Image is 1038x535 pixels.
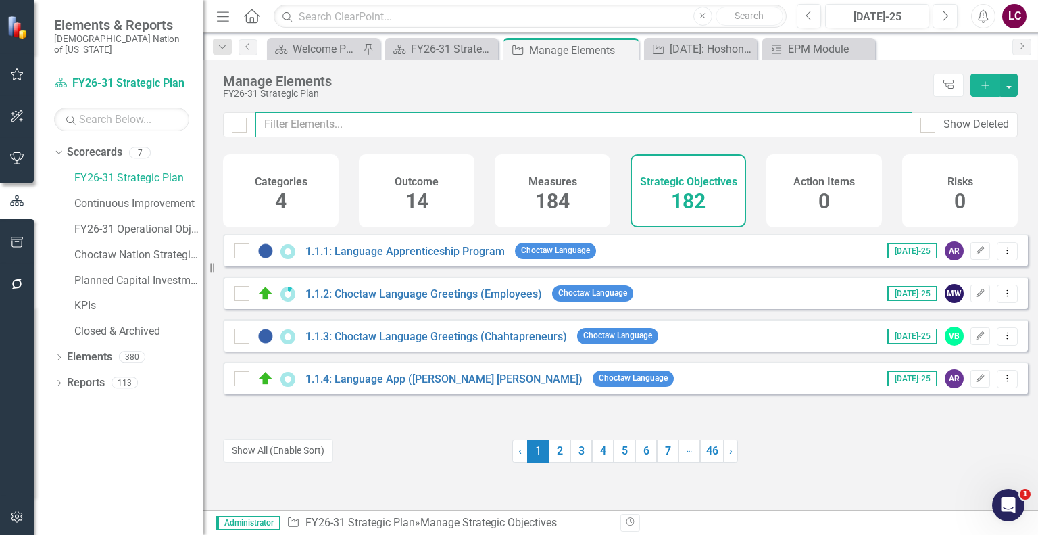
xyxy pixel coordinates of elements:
[528,176,577,188] h4: Measures
[1002,4,1027,28] button: LC
[54,33,189,55] small: [DEMOGRAPHIC_DATA] Nation of [US_STATE]
[54,108,189,131] input: Search Below...
[943,117,1009,133] div: Show Deleted
[257,328,274,344] img: Not Started
[647,41,753,57] a: [DATE]: Hoshonti (Oracle)
[129,147,151,158] div: 7
[223,439,333,463] button: Show All (Enable Sort)
[74,196,203,212] a: Continuous Improvement
[257,371,274,387] img: On Target
[793,176,855,188] h4: Action Items
[305,330,567,343] a: 1.1.3: Choctaw Language Greetings (Chahtapreneurs)
[515,243,596,258] span: Choctaw Language
[74,248,203,263] a: Choctaw Nation Strategic Plan
[74,273,203,289] a: Planned Capital Investments
[570,440,592,463] a: 3
[577,328,658,344] span: Choctaw Language
[992,489,1024,521] iframe: Intercom live chat
[305,516,415,529] a: FY26-31 Strategic Plan
[112,377,138,389] div: 113
[305,373,583,386] a: 1.1.4: Language App ([PERSON_NAME] [PERSON_NAME])
[223,74,926,89] div: Manage Elements
[945,327,964,346] div: VB
[287,515,610,531] div: » Manage Strategic Objectives
[67,145,122,160] a: Scorecards
[945,369,964,388] div: AR
[716,7,783,26] button: Search
[788,41,872,57] div: EPM Module
[529,42,635,59] div: Manage Elements
[657,440,678,463] a: 7
[729,444,733,457] span: ›
[255,176,307,188] h4: Categories
[640,176,737,188] h4: Strategic Objectives
[7,15,30,39] img: ClearPoint Strategy
[389,41,495,57] a: FY26-31 Strategic Plan
[887,286,937,301] span: [DATE]-25
[257,285,274,302] img: On Target
[735,10,764,21] span: Search
[223,89,926,99] div: FY26-31 Strategic Plan
[305,287,542,300] a: 1.1.2: Choctaw Language Greetings (Employees)
[54,76,189,91] a: FY26-31 Strategic Plan
[954,189,966,213] span: 0
[411,41,495,57] div: FY26-31 Strategic Plan
[614,440,635,463] a: 5
[670,41,753,57] div: [DATE]: Hoshonti (Oracle)
[887,243,937,258] span: [DATE]-25
[405,189,428,213] span: 14
[74,298,203,314] a: KPIs
[1020,489,1031,500] span: 1
[552,285,633,301] span: Choctaw Language
[293,41,360,57] div: Welcome Page
[830,9,924,25] div: [DATE]-25
[67,375,105,391] a: Reports
[305,245,505,258] a: 1.1.1: Language Apprenticeship Program
[255,112,912,137] input: Filter Elements...
[549,440,570,463] a: 2
[700,440,724,463] a: 46
[593,371,674,386] span: Choctaw Language
[825,4,929,28] button: [DATE]-25
[395,176,439,188] h4: Outcome
[887,371,937,386] span: [DATE]-25
[535,189,570,213] span: 184
[74,170,203,186] a: FY26-31 Strategic Plan
[274,5,786,28] input: Search ClearPoint...
[945,284,964,303] div: MW
[945,241,964,260] div: AR
[592,440,614,463] a: 4
[257,243,274,259] img: Not Started
[275,189,287,213] span: 4
[119,352,145,363] div: 380
[527,440,549,463] span: 1
[671,189,706,213] span: 182
[74,324,203,340] a: Closed & Archived
[518,444,522,457] span: ‹
[54,17,189,33] span: Elements & Reports
[818,189,830,213] span: 0
[947,176,973,188] h4: Risks
[67,350,112,365] a: Elements
[635,440,657,463] a: 6
[216,516,280,530] span: Administrator
[74,222,203,237] a: FY26-31 Operational Objectives
[766,41,872,57] a: EPM Module
[270,41,360,57] a: Welcome Page
[887,329,937,344] span: [DATE]-25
